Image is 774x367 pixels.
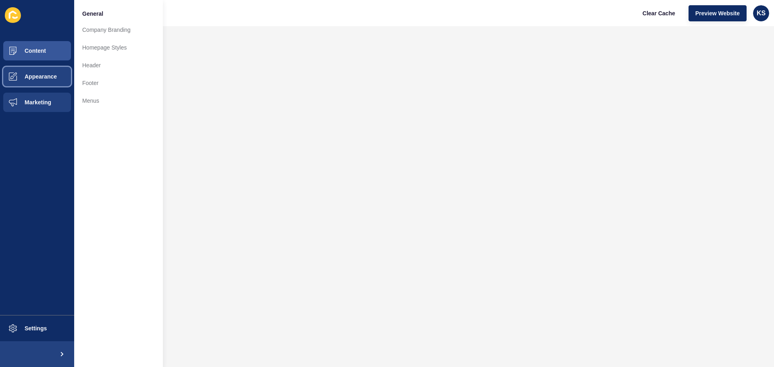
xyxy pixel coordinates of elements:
span: General [82,10,103,18]
a: Header [74,56,163,74]
a: Menus [74,92,163,110]
button: Preview Website [689,5,747,21]
a: Footer [74,74,163,92]
a: Company Branding [74,21,163,39]
a: Homepage Styles [74,39,163,56]
span: Clear Cache [643,9,675,17]
button: Clear Cache [636,5,682,21]
span: Preview Website [695,9,740,17]
span: KS [757,9,766,17]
